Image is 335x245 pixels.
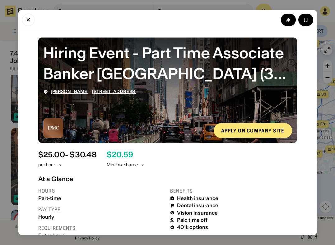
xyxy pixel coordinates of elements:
div: Pay type [38,206,165,213]
div: · [51,89,137,94]
div: Hours [38,188,165,194]
span: [PERSON_NAME] [51,89,89,94]
div: At a Glance [38,175,297,183]
span: [STREET_ADDRESS] [92,89,137,94]
div: 401k options [177,224,208,230]
img: J.P. Morgan logo [43,118,63,138]
div: Min. take home [107,162,145,168]
div: Dental insurance [177,203,219,208]
div: Part-time [38,195,165,201]
div: Apply on company site [221,128,285,133]
div: $ 20.59 [107,150,133,159]
div: Vision insurance [177,210,218,216]
div: $ 25.00 - $30.48 [38,150,97,159]
div: Hourly [38,214,165,220]
div: Hiring Event - Part Time Associate Banker Brooklyn North (30 Hours) [43,42,292,84]
div: Health insurance [177,195,219,201]
div: Entry-Level [38,233,165,238]
div: Benefits [170,188,297,194]
div: Requirements [38,225,165,231]
div: per hour [38,162,55,168]
button: Close [22,14,35,26]
div: Paid time off [177,217,208,223]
